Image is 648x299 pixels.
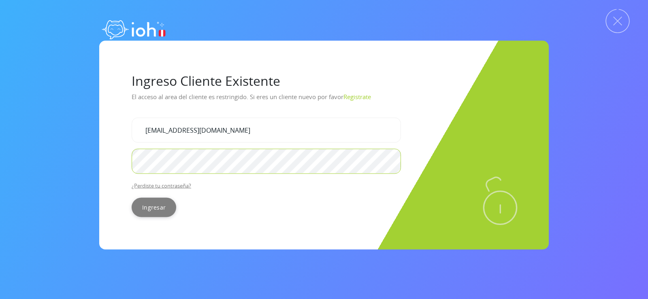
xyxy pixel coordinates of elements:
a: Registrate [343,92,371,100]
img: logo [99,12,168,45]
a: ¿Perdiste tu contraseña? [132,182,191,189]
input: Tu correo [132,117,401,142]
input: Ingresar [132,197,176,217]
h1: Ingreso Cliente Existente [132,73,516,88]
img: Cerrar [605,9,630,33]
p: El acceso al area del cliente es restringido. Si eres un cliente nuevo por favor [132,90,516,111]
